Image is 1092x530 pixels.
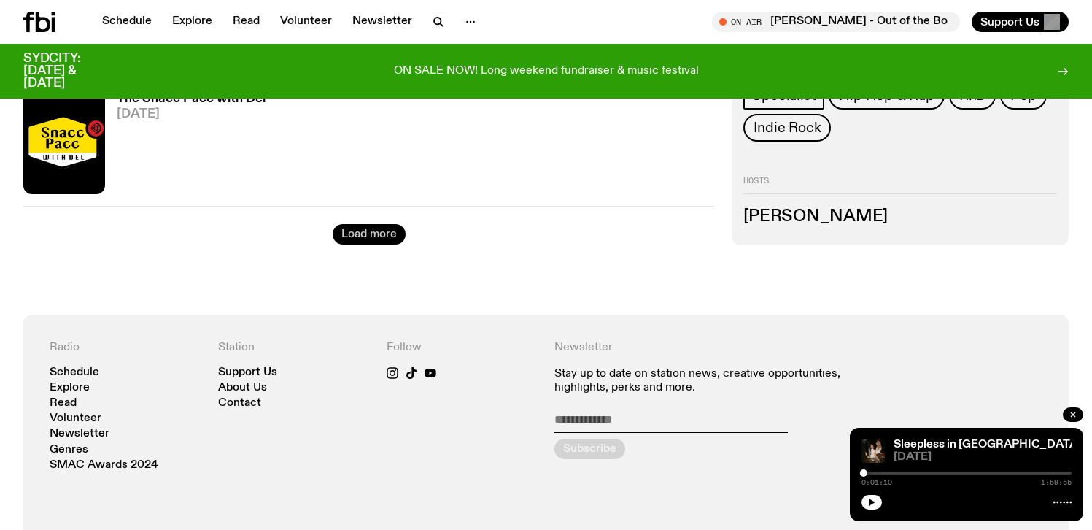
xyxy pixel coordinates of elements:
[50,460,158,471] a: SMAC Awards 2024
[743,209,1057,225] h3: [PERSON_NAME]
[861,439,885,463] img: Marcus Whale is on the left, bent to his knees and arching back with a gleeful look his face He i...
[754,119,821,135] span: Indie Rock
[554,341,874,355] h4: Newsletter
[394,65,699,78] p: ON SALE NOW! Long weekend fundraiser & music festival
[50,445,88,456] a: Genres
[1041,479,1072,486] span: 1:59:55
[50,398,77,409] a: Read
[50,429,109,439] a: Newsletter
[163,12,221,32] a: Explore
[333,224,406,245] button: Load more
[93,12,160,32] a: Schedule
[50,367,99,378] a: Schedule
[50,413,101,424] a: Volunteer
[344,12,421,32] a: Newsletter
[387,341,538,355] h4: Follow
[218,341,369,355] h4: Station
[554,367,874,395] p: Stay up to date on station news, creative opportunities, highlights, perks and more.
[894,452,1072,463] span: [DATE]
[972,12,1069,32] button: Support Us
[218,383,267,393] a: About Us
[554,439,625,459] button: Subscribe
[712,12,960,32] button: On Air[PERSON_NAME] - Out of the Box
[117,108,266,120] span: [DATE]
[743,113,831,141] a: Indie Rock
[117,93,266,105] h3: The Snacc Pacc with Del
[743,176,1057,193] h2: Hosts
[894,439,1081,450] a: Sleepless in [GEOGRAPHIC_DATA]
[105,93,266,194] a: The Snacc Pacc with Del[DATE]
[980,15,1039,28] span: Support Us
[224,12,268,32] a: Read
[23,53,117,90] h3: SYDCITY: [DATE] & [DATE]
[218,367,277,378] a: Support Us
[50,383,90,393] a: Explore
[23,85,105,194] img: The Snacc Pacc with Del logo
[218,398,261,409] a: Contact
[861,479,892,486] span: 0:01:10
[50,341,201,355] h4: Radio
[271,12,341,32] a: Volunteer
